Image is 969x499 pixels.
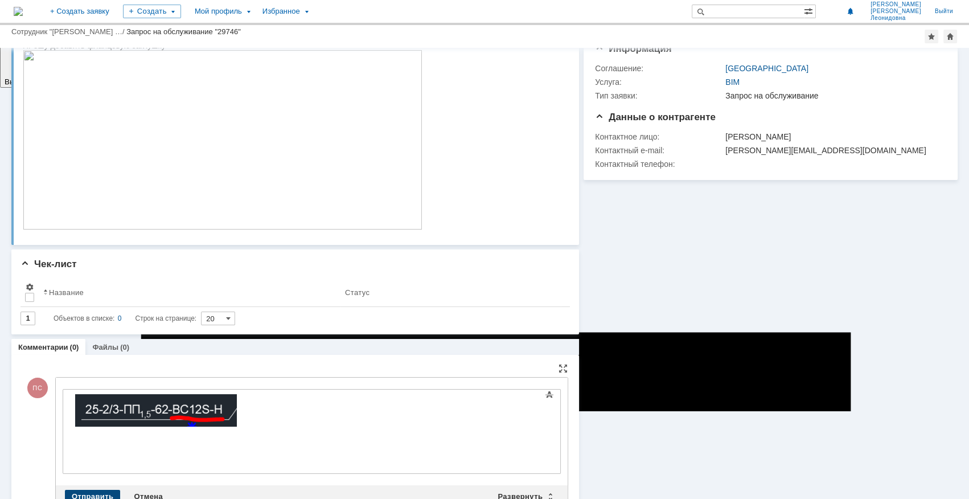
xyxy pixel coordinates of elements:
[126,27,241,36] div: Запрос на обслуживание "29746"
[595,132,723,141] div: Контактное лицо:
[25,283,34,292] span: Настройки
[725,91,941,100] div: Запрос на обслуживание
[118,312,122,325] div: 0
[595,77,723,87] div: Услуга:
[14,7,23,16] img: logo
[595,91,723,100] div: Тип заявки:
[345,288,369,297] div: Статус
[595,159,723,169] div: Контактный телефон:
[804,5,815,16] span: Расширенный поиск
[595,43,671,54] span: Информация
[943,30,957,43] div: Сделать домашней страницей
[543,388,556,402] span: Показать панель инструментов
[92,343,118,351] a: Файлы
[123,5,181,18] div: Создать
[340,278,561,307] th: Статус
[18,343,68,351] a: Комментарии
[595,64,723,73] div: Соглашение:
[120,343,129,351] div: (0)
[11,27,126,36] div: /
[595,112,716,122] span: Данные о контрагенте
[925,30,938,43] div: Добавить в избранное
[70,343,79,351] div: (0)
[725,146,941,155] div: [PERSON_NAME][EMAIL_ADDRESS][DOMAIN_NAME]
[11,27,122,36] a: Сотрудник "[PERSON_NAME] …
[725,77,740,87] a: BIM
[54,314,114,322] span: Объектов в списке:
[871,1,921,8] span: [PERSON_NAME]
[559,364,568,373] div: На всю страницу
[27,378,48,398] span: ПС
[871,8,921,15] span: [PERSON_NAME]
[5,5,167,37] img: dc1PZH6WlQVVK156T6elv8HL3zgnvczS0vdo0ZZkRx35XTWJ7ylpaR6sqX025Ud4GtbR9C2e5v0P08KBrgnlYoAAAAAASUVOR...
[54,312,196,325] i: Строк на странице:
[20,259,77,269] span: Чек-лист
[595,146,723,155] div: Контактный e-mail:
[725,132,941,141] div: [PERSON_NAME]
[871,15,921,22] span: Леонидовна
[39,278,340,307] th: Название
[725,64,808,73] a: [GEOGRAPHIC_DATA]
[14,7,23,16] a: Перейти на домашнюю страницу
[49,288,84,297] div: Название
